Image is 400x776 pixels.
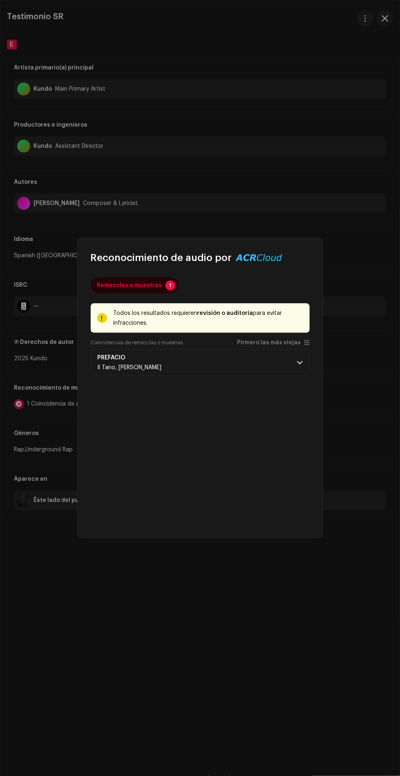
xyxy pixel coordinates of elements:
p-badge: 1 [165,281,175,290]
div: Remezclas o muestras [97,277,162,294]
strong: PREFACIO [98,355,126,361]
span: Il Tano, Bruno Solano [98,365,162,370]
label: Coincidencias de remezclas o muestras [91,339,183,346]
span: PREFACIO [98,355,162,361]
p-accordion-header: PREFACIOIl Tano, [PERSON_NAME] [91,349,310,376]
div: Todos los resultados requieren para evitar infracciones. [114,308,303,328]
span: Pirmero las más viejas [237,340,301,346]
span: Reconocimiento de audio por [91,251,232,264]
p-togglebutton: Pirmero las más viejas [237,339,310,346]
strong: revisión o auditoría [197,310,253,316]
